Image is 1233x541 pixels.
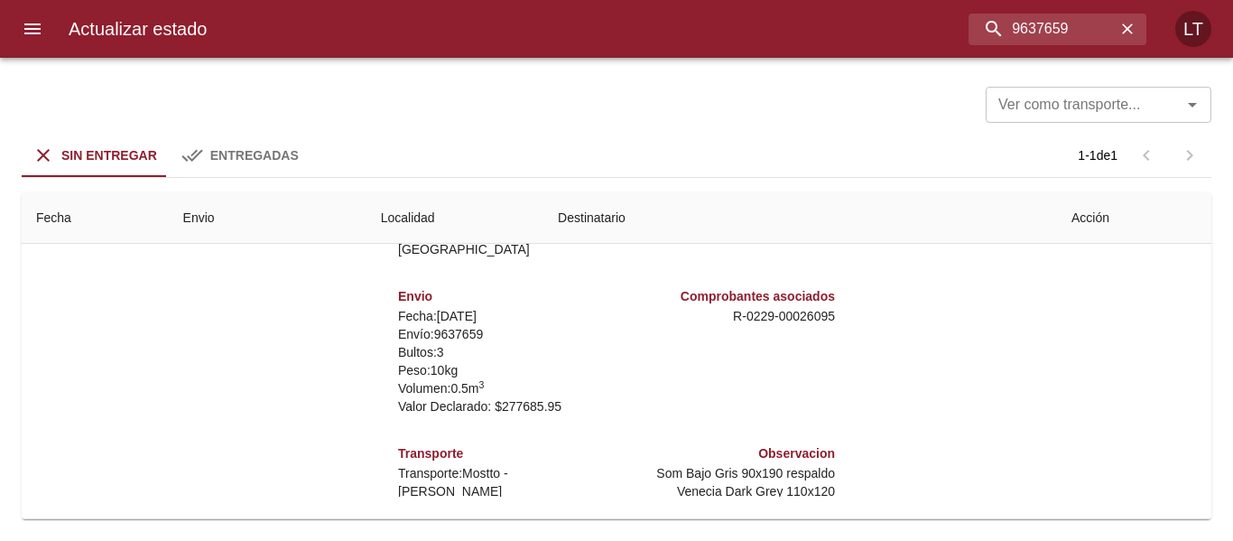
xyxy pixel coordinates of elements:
p: 1 - 1 de 1 [1078,146,1117,164]
th: Localidad [366,192,543,244]
th: Destinatario [543,192,1057,244]
h6: Envio [398,287,609,307]
h6: Observacion [624,444,835,464]
button: Abrir [1180,92,1205,117]
div: LT [1175,11,1211,47]
button: menu [11,7,54,51]
span: Pagina siguiente [1168,134,1211,177]
th: Fecha [22,192,169,244]
p: R - 0229 - 00026095 [624,307,835,325]
span: Sin Entregar [61,148,157,163]
p: [GEOGRAPHIC_DATA] [398,240,609,258]
p: Fecha: [DATE] [398,307,609,325]
div: Abrir información de usuario [1175,11,1211,47]
input: buscar [969,14,1116,45]
p: Som Bajo Gris 90x190 respaldo Venecia Dark Grey 110x120 [624,464,835,500]
p: Valor Declarado: $ 277685.95 [398,397,609,415]
th: Envio [169,192,366,244]
p: Volumen: 0.5 m [398,379,609,397]
h6: Transporte [398,444,609,464]
sup: 3 [479,379,485,390]
div: Tabs Envios [22,134,312,177]
p: Bultos: 3 [398,343,609,361]
span: Entregadas [210,148,299,163]
p: Envío: 9637659 [398,325,609,343]
p: Peso: 10 kg [398,361,609,379]
p: Transporte: Mostto - [PERSON_NAME] [398,464,609,500]
h6: Actualizar estado [69,14,207,43]
th: Acción [1057,192,1211,244]
span: Pagina anterior [1125,146,1168,162]
h6: Comprobantes asociados [624,287,835,307]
